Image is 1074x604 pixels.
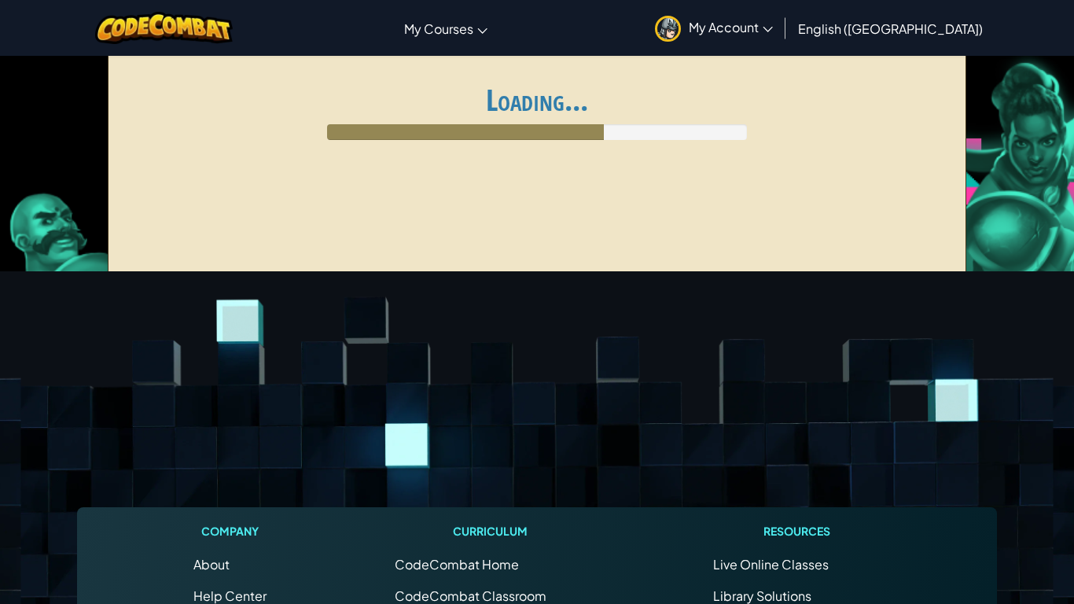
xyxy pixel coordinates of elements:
a: My Account [647,3,781,53]
span: English ([GEOGRAPHIC_DATA]) [798,20,983,37]
a: Library Solutions [713,587,811,604]
h1: Curriculum [395,523,585,540]
img: CodeCombat logo [95,12,233,44]
a: Live Online Classes [713,556,829,573]
img: avatar [655,16,681,42]
span: CodeCombat Home [395,556,519,573]
span: My Account [689,19,773,35]
a: About [193,556,230,573]
a: CodeCombat Classroom [395,587,546,604]
a: Help Center [193,587,267,604]
span: My Courses [404,20,473,37]
h1: Loading... [118,83,957,116]
a: My Courses [396,7,495,50]
a: English ([GEOGRAPHIC_DATA]) [790,7,991,50]
h1: Company [193,523,267,540]
h1: Resources [713,523,881,540]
